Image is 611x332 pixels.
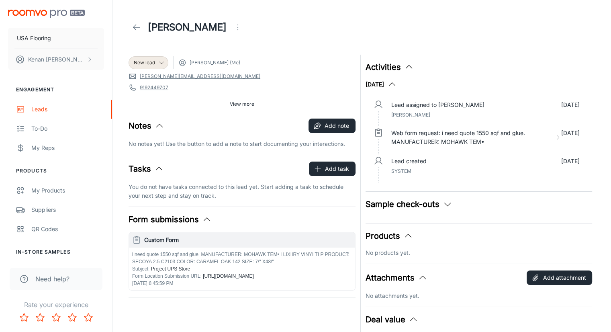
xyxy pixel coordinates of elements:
[561,100,579,109] p: [DATE]
[132,273,202,279] span: Form Location Submission URL :
[134,59,155,66] span: New lead
[129,120,164,132] button: Notes
[366,291,593,300] p: No attachments yet.
[129,182,356,200] p: You do not have tasks connected to this lead yet. Start adding a task to schedule your next step ...
[8,10,85,18] img: Roomvo PRO Beta
[132,281,174,286] span: [DATE] 6:45:59 PM
[31,186,104,195] div: My Products
[366,272,427,284] button: Attachments
[230,100,254,108] span: View more
[31,205,104,214] div: Suppliers
[561,157,579,166] p: [DATE]
[366,198,452,210] button: Sample check-outs
[48,309,64,326] button: Rate 3 star
[190,59,240,66] span: [PERSON_NAME] (Me)
[8,28,104,49] button: USA Flooring
[391,129,552,146] p: Web form request: i need quote 1550 sqf and glue. MANUFACTURER: MOHAWK TEM•
[6,300,106,309] p: Rate your experience
[561,129,579,146] p: [DATE]
[366,61,414,73] button: Activities
[202,273,254,279] span: [URL][DOMAIN_NAME]
[16,309,32,326] button: Rate 1 star
[144,236,352,244] h6: Custom Form
[31,225,104,234] div: QR Codes
[140,84,168,91] a: 9192449707
[391,112,430,118] span: [PERSON_NAME]
[366,230,413,242] button: Products
[391,100,484,109] p: Lead assigned to [PERSON_NAME]
[17,34,51,43] p: USA Flooring
[8,49,104,70] button: Kenan [PERSON_NAME]
[129,232,355,290] button: Custom Formi need quote 1550 sqf and glue. MANUFACTURER: MOHAWK TEM• I LIXIIRY VINYI TI P PRODUCT...
[35,274,69,284] span: Need help?
[140,73,260,80] a: [PERSON_NAME][EMAIL_ADDRESS][DOMAIN_NAME]
[149,266,190,272] span: Project UPS Store
[129,163,164,175] button: Tasks
[129,213,212,225] button: Form submissions
[64,309,80,326] button: Rate 4 star
[227,98,257,110] button: View more
[366,314,418,326] button: Deal value
[28,55,85,64] p: Kenan [PERSON_NAME]
[527,271,592,285] button: Add attachment
[129,139,356,148] p: No notes yet! Use the button to add a note to start documenting your interactions.
[391,157,427,166] p: Lead created
[230,19,246,35] button: Open menu
[129,56,168,69] div: New lead
[148,20,227,35] h1: [PERSON_NAME]
[132,251,352,265] p: i need quote 1550 sqf and glue. MANUFACTURER: MOHAWK TEM• I LIXIIRY VINYI TI P PRODUCT: SECOYA 2....
[80,309,96,326] button: Rate 5 star
[309,162,356,176] button: Add task
[391,168,411,174] span: System
[31,124,104,133] div: To-do
[31,105,104,114] div: Leads
[132,266,149,272] span: Subject :
[32,309,48,326] button: Rate 2 star
[366,248,593,257] p: No products yet.
[309,119,356,133] button: Add note
[366,80,397,89] button: [DATE]
[31,143,104,152] div: My Reps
